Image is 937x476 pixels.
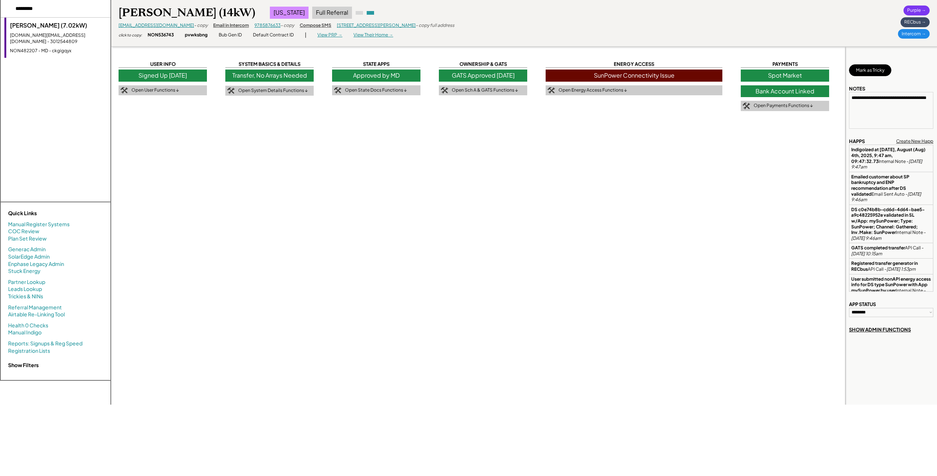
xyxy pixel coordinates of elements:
[119,22,194,28] a: [EMAIL_ADDRESS][DOMAIN_NAME]
[332,61,420,68] div: STATE APPS
[8,362,39,368] strong: Show Filters
[851,276,931,293] strong: User submitted nonAPI energy access info for DS type SunPower with App mySunPower by user
[849,326,911,333] div: SHOW ADMIN FUNCTIONS
[119,70,207,81] div: Signed Up [DATE]
[119,32,142,38] div: click to copy:
[851,191,922,203] em: [DATE] 9:46am
[851,147,926,164] strong: Indigoized at [DATE], August (Aug) 4th, 2025, 9:47 am, 09:47:32.73
[332,70,420,81] div: Approved by MD
[353,32,393,38] div: View Their Home →
[8,293,43,300] a: Trickies & NINs
[8,340,82,347] a: Reports: Signups & Reg Speed
[8,246,46,253] a: Generac Admin
[8,329,42,336] a: Manual Indigo
[213,22,249,29] div: Email in Intercom
[901,17,930,27] div: RECbus →
[131,87,179,93] div: Open User Functions ↓
[337,22,416,28] a: [STREET_ADDRESS][PERSON_NAME]
[452,87,518,93] div: Open Sch A & GATS Functions ↓
[8,260,64,268] a: Enphase Legacy Admin
[8,311,65,318] a: Airtable Re-Linking Tool
[851,207,931,241] div: Internal Note -
[743,103,750,109] img: tool-icon.png
[8,304,62,311] a: Referral Management
[439,61,527,68] div: OWNERSHIP & GATS
[851,207,925,235] strong: DS c0e74b8b-cd6d-4d64-bae5-a9c48225952e validated in SL w/App: mySunPower; Type: SunPower; Channe...
[851,245,905,251] strong: GATS completed transfer
[851,147,931,170] div: Internal Note -
[416,22,454,29] div: - copy full address
[741,70,829,81] div: Spot Market
[8,347,50,355] a: Registration Lists
[851,260,919,272] strong: Registered transfer generator in RECbus
[849,138,865,145] div: HAPPS
[849,85,865,92] div: NOTES
[8,221,70,228] a: Manual Register Systems
[225,70,314,81] div: Transfer, No Arrays Needed
[849,64,891,76] button: Mark as Tricky
[754,103,813,109] div: Open Payments Functions ↓
[253,32,294,38] div: Default Contract ID
[119,6,255,20] div: [PERSON_NAME] (14kW)
[8,322,48,329] a: Health 0 Checks
[8,253,50,260] a: SolarEdge Admin
[887,266,916,272] em: [DATE] 1:53pm
[119,61,207,68] div: USER INFO
[903,6,930,15] div: Purple →
[8,267,40,275] a: Stuck Energy
[238,88,308,94] div: Open System Details Functions ↓
[8,285,42,293] a: Leads Lookup
[312,7,352,18] div: Full Referral
[334,87,341,94] img: tool-icon.png
[120,87,128,94] img: tool-icon.png
[851,251,882,256] em: [DATE] 10:15am
[254,22,281,28] a: 9785876633
[8,210,82,217] div: Quick Links
[851,174,910,197] strong: Emailed customer about SP bankruptcy and ENP recommendation after DS validated
[225,61,314,68] div: SYSTEM BASICS & DETAILS
[281,22,294,29] div: - copy
[300,22,331,29] div: Compose SMS
[547,87,555,94] img: tool-icon.png
[851,276,931,299] div: Internal Note -
[441,87,448,94] img: tool-icon.png
[741,61,829,68] div: PAYMENTS
[851,235,881,241] em: [DATE] 9:46am
[185,32,208,38] div: pvwksbng
[8,278,45,286] a: Partner Lookup
[546,70,722,81] div: SunPower Connectivity Issue
[317,32,342,38] div: View PRP →
[849,301,876,308] div: APP STATUS
[439,70,527,81] div: GATS Approved [DATE]
[741,85,829,97] div: Bank Account Linked
[10,32,107,45] div: [DOMAIN_NAME][EMAIL_ADDRESS][DOMAIN_NAME] - 3012544809
[851,245,931,256] div: API Call -
[10,48,107,54] div: NON482207 - MD - ckgigqyx
[219,32,242,38] div: Bub Gen ID
[305,31,306,39] div: |
[345,87,407,93] div: Open State Docs Functions ↓
[851,159,923,170] em: [DATE] 9:47am
[148,32,174,38] div: NON536743
[8,228,39,235] a: COC Review
[851,174,931,203] div: Email Sent Auto -
[10,21,107,29] div: [PERSON_NAME] (7.02kW)
[559,87,627,93] div: Open Energy Access Functions ↓
[896,138,933,145] div: Create New Happ
[851,260,931,272] div: API Call -
[8,235,47,242] a: Plan Set Review
[194,22,208,29] div: - copy
[546,61,722,68] div: ENERGY ACCESS
[270,7,309,18] div: [US_STATE]
[227,88,235,94] img: tool-icon.png
[898,29,930,39] div: Intercom →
